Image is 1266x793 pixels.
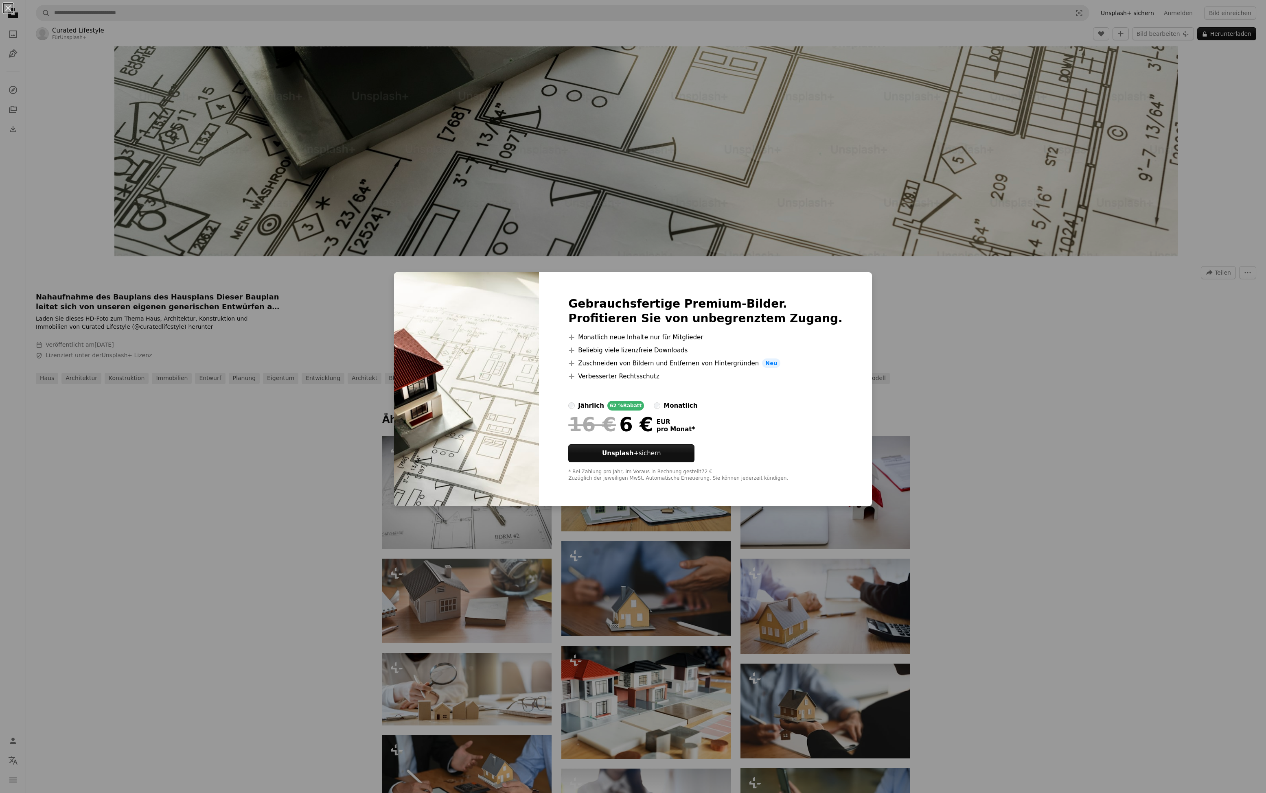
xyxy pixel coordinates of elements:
[394,272,539,507] img: premium_photo-1723759283157-54d22e11a870
[568,297,843,326] h2: Gebrauchsfertige Premium-Bilder. Profitieren Sie von unbegrenztem Zugang.
[654,402,660,409] input: monatlich
[762,358,780,368] span: Neu
[568,345,843,355] li: Beliebig viele lizenzfreie Downloads
[568,358,843,368] li: Zuschneiden von Bildern und Entfernen von Hintergründen
[568,444,694,462] button: Unsplash+sichern
[607,401,644,411] div: 62 % Rabatt
[664,401,697,411] div: monatlich
[602,450,639,457] strong: Unsplash+
[568,371,843,381] li: Verbesserter Rechtsschutz
[568,469,843,482] div: * Bei Zahlung pro Jahr, im Voraus in Rechnung gestellt 72 € Zuzüglich der jeweiligen MwSt. Automa...
[568,332,843,342] li: Monatlich neue Inhalte nur für Mitglieder
[568,414,653,435] div: 6 €
[568,402,575,409] input: jährlich62 %Rabatt
[657,418,695,426] span: EUR
[657,426,695,433] span: pro Monat *
[578,401,604,411] div: jährlich
[568,414,616,435] span: 16 €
